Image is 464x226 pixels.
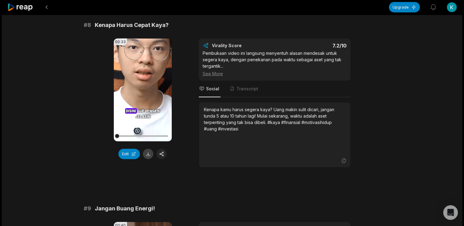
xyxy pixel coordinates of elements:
[206,86,219,92] span: Social
[84,21,91,29] span: # 8
[203,50,347,77] div: Pembukaan video ini langsung menyentuh alasan mendesak untuk segera kaya, dengan penekanan pada w...
[95,204,155,213] span: Jangan Buang Energi!
[114,39,172,141] video: Your browser does not support mp4 format.
[236,86,258,92] span: Transcript
[95,21,169,29] span: Kenapa Harus Cepat Kaya?
[204,106,345,132] div: Kenapa kamu harus segera kaya? Uang makin sulit dicari, jangan tunda 5 atau 10 tahun lagi! Mulai ...
[443,205,458,220] div: Open Intercom Messenger
[118,149,140,159] button: Edit
[203,70,347,77] div: See More
[389,2,420,13] button: Upgrade
[199,81,351,97] nav: Tabs
[212,43,278,49] div: Virality Score
[281,43,347,49] div: 7.2 /10
[84,204,91,213] span: # 9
